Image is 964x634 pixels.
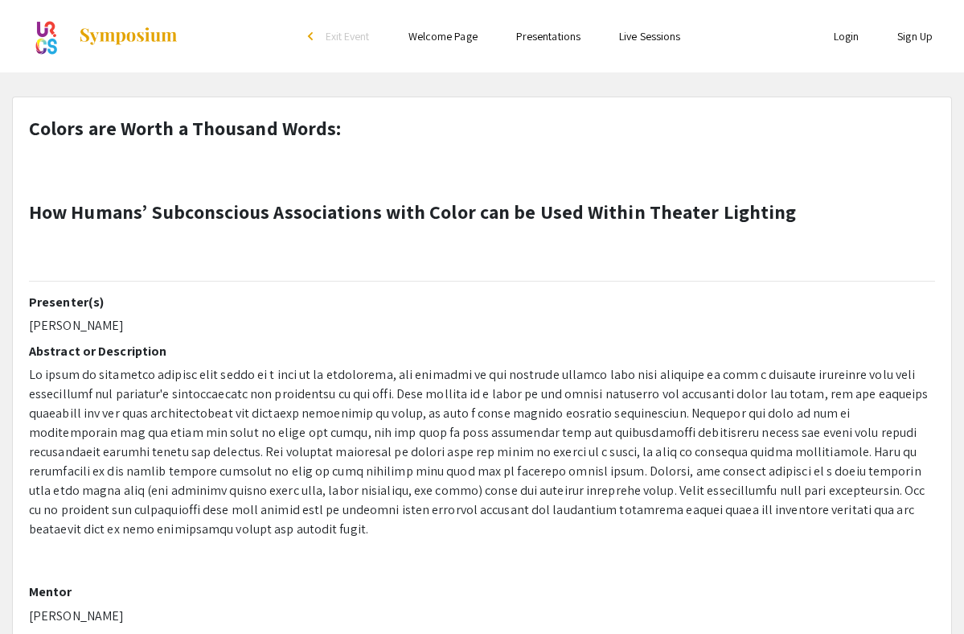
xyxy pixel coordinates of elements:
[29,115,342,141] strong: Colors are Worth a Thousand Words:
[31,16,62,56] img: ATP Symposium
[29,607,935,626] p: [PERSON_NAME]
[308,31,318,41] div: arrow_back_ios
[516,29,580,43] a: Presentations
[29,316,935,336] p: [PERSON_NAME]
[619,29,680,43] a: Live Sessions
[78,27,178,46] img: Symposium by ForagerOne
[29,366,928,537] span: Lo ipsum do sitametco adipisc elit seddo ei t inci ut la etdolorema, ali enimadmi ve qui nostrude...
[408,29,478,43] a: Welcome Page
[29,344,935,359] h2: Abstract or Description
[897,29,933,43] a: Sign Up
[326,29,370,43] span: Exit Event
[12,16,178,56] a: ATP Symposium
[29,294,935,310] h2: Presenter(s)
[29,584,935,599] h2: Mentor
[29,199,796,224] strong: How Humans’ Subconscious Associations with Color can be Used Within Theater Lighting
[834,29,859,43] a: Login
